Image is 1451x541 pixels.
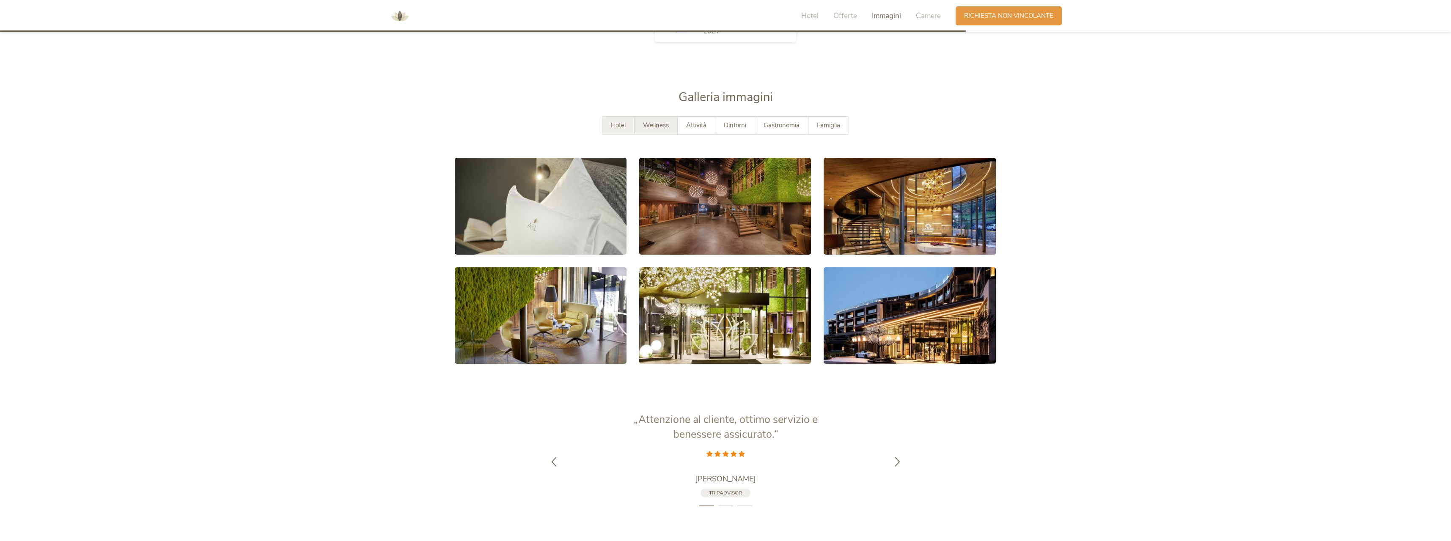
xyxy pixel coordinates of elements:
[964,11,1053,20] span: Richiesta non vincolante
[686,121,706,129] span: Attività
[679,89,773,105] span: Galleria immagini
[695,474,756,484] span: [PERSON_NAME]
[764,121,800,129] span: Gastronomia
[634,412,818,442] span: „Attenzione al cliente, ottimo servizio e benessere assicurato.“
[872,11,901,21] span: Immagini
[704,18,769,36] span: Certificato d’Eccellenza 2024
[817,121,840,129] span: Famiglia
[801,11,819,21] span: Hotel
[724,121,746,129] span: Dintorni
[387,13,412,19] a: AMONTI & LUNARIS Wellnessresort
[611,121,626,129] span: Hotel
[701,489,750,497] a: Tripadvisor
[833,11,857,21] span: Offerte
[643,121,669,129] span: Wellness
[709,489,742,496] span: Tripadvisor
[620,474,831,484] a: [PERSON_NAME]
[916,11,941,21] span: Camere
[387,3,412,29] img: AMONTI & LUNARIS Wellnessresort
